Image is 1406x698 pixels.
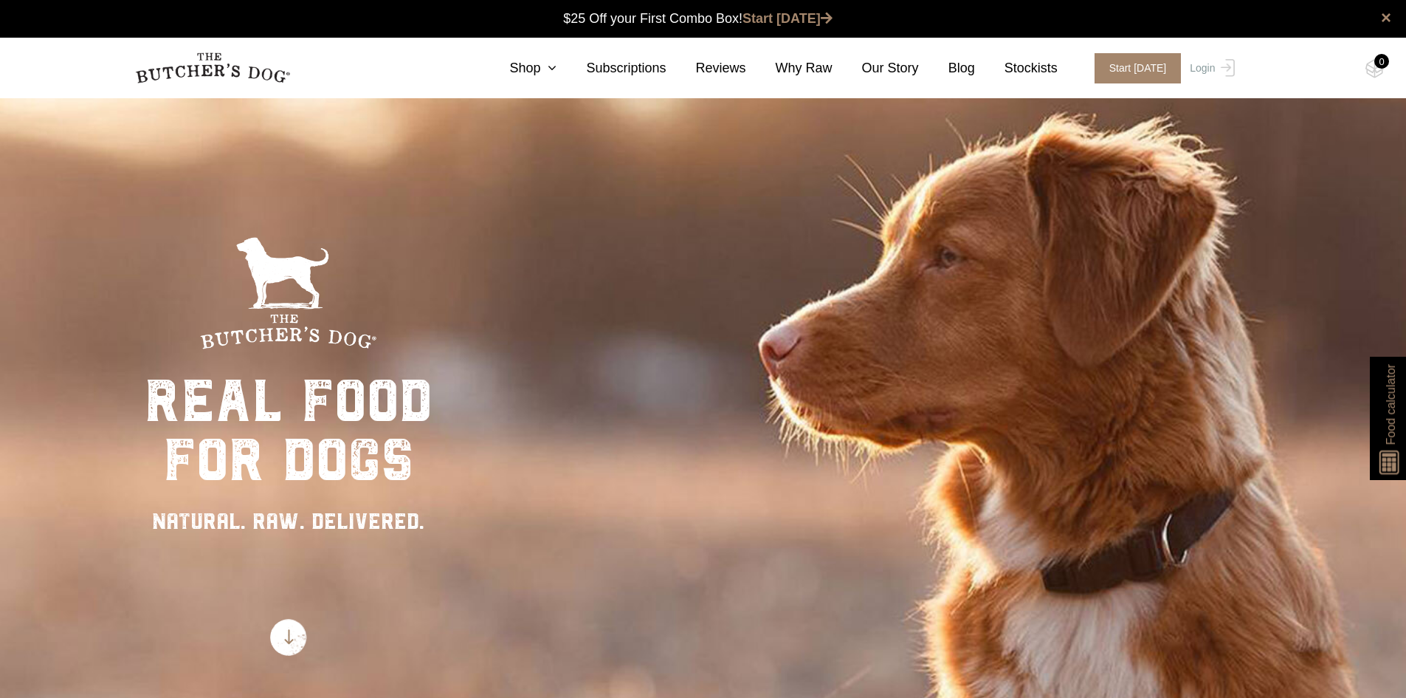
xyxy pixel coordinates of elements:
a: Reviews [666,58,746,78]
span: Start [DATE] [1095,53,1182,83]
a: Shop [480,58,556,78]
a: Subscriptions [556,58,666,78]
a: Stockists [975,58,1058,78]
div: 0 [1374,54,1389,69]
a: Blog [919,58,975,78]
a: Our Story [833,58,919,78]
div: NATURAL. RAW. DELIVERED. [145,504,433,538]
a: close [1381,9,1391,27]
a: Why Raw [746,58,833,78]
img: TBD_Cart-Empty.png [1365,59,1384,78]
a: Start [DATE] [742,11,833,26]
span: Food calculator [1382,364,1399,445]
div: real food for dogs [145,372,433,490]
a: Login [1186,53,1234,83]
a: Start [DATE] [1080,53,1187,83]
